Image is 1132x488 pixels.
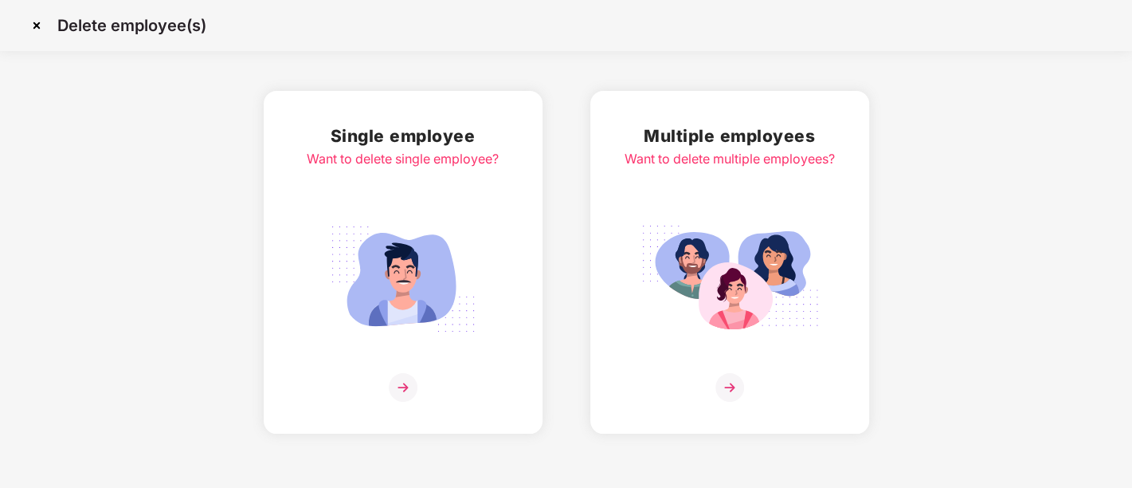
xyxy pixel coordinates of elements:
[314,217,492,341] img: svg+xml;base64,PHN2ZyB4bWxucz0iaHR0cDovL3d3dy53My5vcmcvMjAwMC9zdmciIGlkPSJTaW5nbGVfZW1wbG95ZWUiIH...
[57,16,206,35] p: Delete employee(s)
[715,373,744,402] img: svg+xml;base64,PHN2ZyB4bWxucz0iaHR0cDovL3d3dy53My5vcmcvMjAwMC9zdmciIHdpZHRoPSIzNiIgaGVpZ2h0PSIzNi...
[307,149,499,169] div: Want to delete single employee?
[307,123,499,149] h2: Single employee
[625,123,835,149] h2: Multiple employees
[24,13,49,38] img: svg+xml;base64,PHN2ZyBpZD0iQ3Jvc3MtMzJ4MzIiIHhtbG5zPSJodHRwOi8vd3d3LnczLm9yZy8yMDAwL3N2ZyIgd2lkdG...
[625,149,835,169] div: Want to delete multiple employees?
[640,217,819,341] img: svg+xml;base64,PHN2ZyB4bWxucz0iaHR0cDovL3d3dy53My5vcmcvMjAwMC9zdmciIGlkPSJNdWx0aXBsZV9lbXBsb3llZS...
[389,373,417,402] img: svg+xml;base64,PHN2ZyB4bWxucz0iaHR0cDovL3d3dy53My5vcmcvMjAwMC9zdmciIHdpZHRoPSIzNiIgaGVpZ2h0PSIzNi...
